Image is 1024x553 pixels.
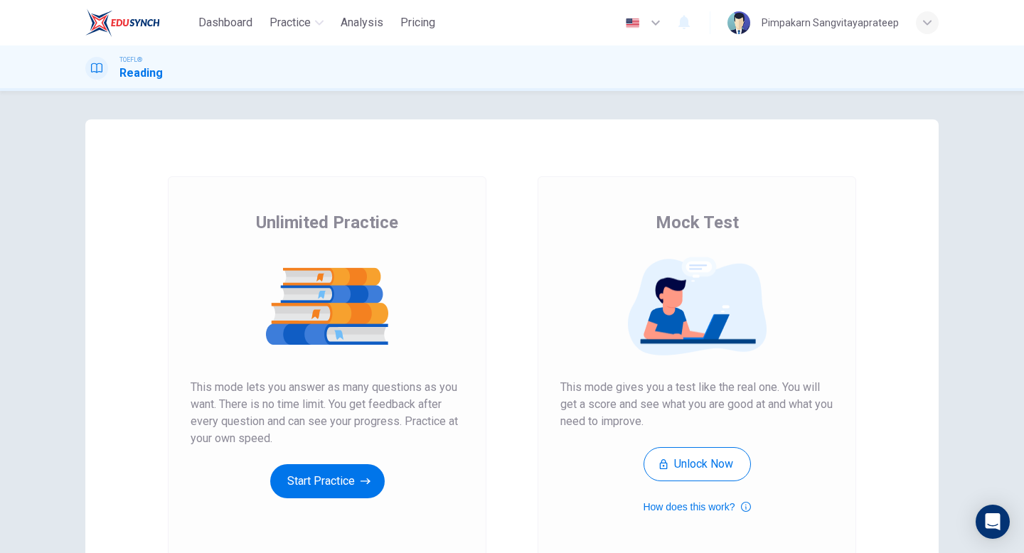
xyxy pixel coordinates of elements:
[193,10,258,36] button: Dashboard
[727,11,750,34] img: Profile picture
[270,464,385,498] button: Start Practice
[656,211,739,234] span: Mock Test
[264,10,329,36] button: Practice
[976,505,1010,539] div: Open Intercom Messenger
[395,10,441,36] button: Pricing
[256,211,398,234] span: Unlimited Practice
[560,379,833,430] span: This mode gives you a test like the real one. You will get a score and see what you are good at a...
[400,14,435,31] span: Pricing
[644,447,751,481] button: Unlock Now
[119,65,163,82] h1: Reading
[624,18,641,28] img: en
[85,9,193,37] a: EduSynch logo
[198,14,252,31] span: Dashboard
[270,14,311,31] span: Practice
[335,10,389,36] button: Analysis
[643,498,750,515] button: How does this work?
[119,55,142,65] span: TOEFL®
[191,379,464,447] span: This mode lets you answer as many questions as you want. There is no time limit. You get feedback...
[341,14,383,31] span: Analysis
[762,14,899,31] div: Pimpakarn Sangvitayaprateep
[85,9,160,37] img: EduSynch logo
